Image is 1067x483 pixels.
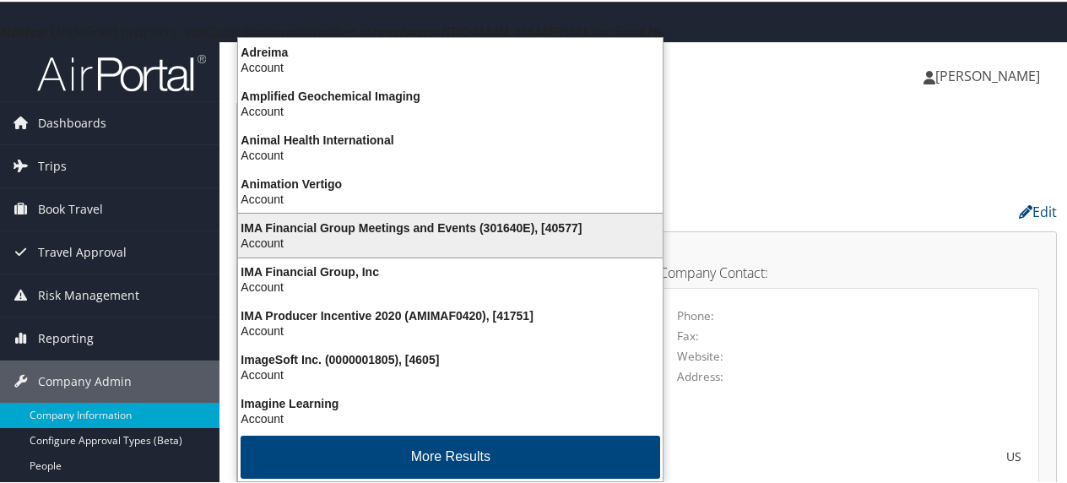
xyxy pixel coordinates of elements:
div: Account [228,102,673,117]
div: Account [228,410,673,425]
span: Trips [38,144,67,186]
img: airportal-logo.png [37,52,206,91]
label: Website: [677,346,723,363]
a: Edit [1019,201,1057,220]
div: IMA Financial Group Meetings and Events (301640E), [40577] [228,219,673,234]
div: Account [228,146,673,161]
div: Adreima [228,43,673,58]
div: Account [228,234,673,249]
div: US [770,446,1022,464]
div: Amplified Geochemical Imaging [228,87,673,102]
div: Account [228,278,673,293]
label: Fax: [677,326,699,343]
span: Reporting [38,316,94,358]
span: [PERSON_NAME] [935,65,1040,84]
div: IMA Producer Incentive 2020 (AMIMAF0420), [41751] [228,307,673,322]
div: IMA Financial Group, Inc [228,263,673,278]
a: IMA Financial Group, Inc [236,82,478,105]
button: More Results [241,434,660,477]
span: Dashboards [38,100,106,143]
b: 476 [638,21,661,40]
span: Company Admin [38,359,132,401]
div: Animation Vertigo [228,175,673,190]
span: Risk Management [38,273,139,315]
div: Account [228,58,673,73]
div: Animal Health International [228,131,673,146]
label: Phone: [677,306,714,323]
span: Travel Approval [38,230,127,272]
div: Imagine Learning [228,394,673,410]
span: Book Travel [38,187,103,229]
div: Account [228,322,673,337]
div: Account [228,190,673,205]
b: /var/www/[DOMAIN_NAME][URL] [371,21,595,40]
h1: Company Information [236,52,783,87]
h4: Company Contact: [659,264,1039,278]
div: ImageSoft Inc. (0000001805), [4605] [228,350,673,366]
a: [PERSON_NAME] [923,49,1057,100]
div: Account [228,366,673,381]
label: Address: [677,366,723,383]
